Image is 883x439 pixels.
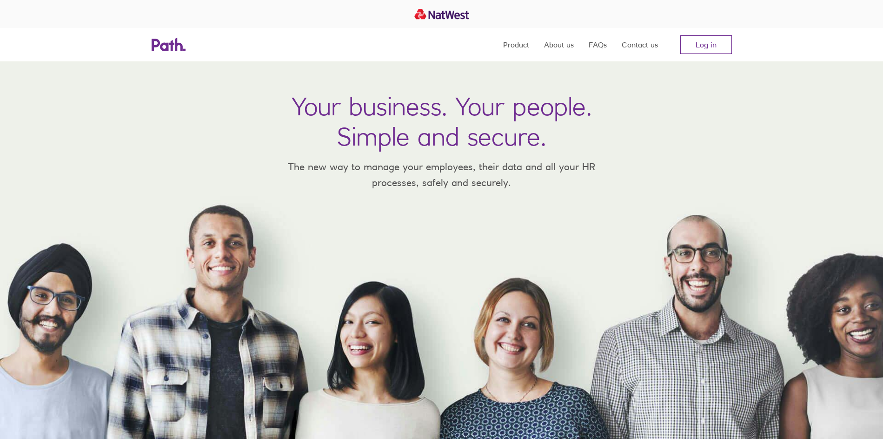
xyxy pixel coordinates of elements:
a: Product [503,28,529,61]
h1: Your business. Your people. Simple and secure. [292,91,592,152]
a: Log in [680,35,732,54]
a: Contact us [622,28,658,61]
a: FAQs [589,28,607,61]
a: About us [544,28,574,61]
p: The new way to manage your employees, their data and all your HR processes, safely and securely. [274,159,609,190]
